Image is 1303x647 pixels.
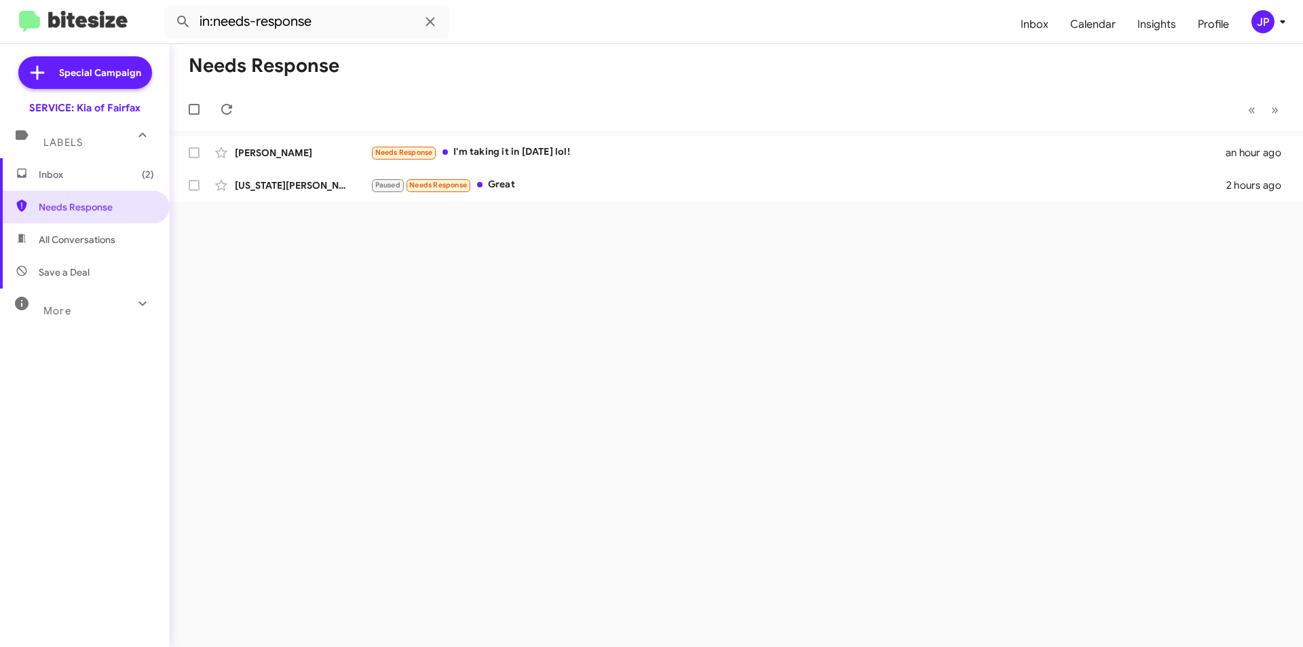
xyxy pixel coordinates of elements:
span: All Conversations [39,233,115,246]
a: Special Campaign [18,56,152,89]
button: Next [1263,96,1287,124]
div: [US_STATE][PERSON_NAME] [235,179,371,192]
a: Profile [1187,5,1240,44]
span: « [1248,101,1255,118]
span: » [1271,101,1279,118]
a: Calendar [1059,5,1127,44]
span: (2) [142,168,154,181]
span: Needs Response [39,200,154,214]
input: Search [164,5,449,38]
div: Great [371,177,1226,193]
span: Inbox [39,168,154,181]
div: SERVICE: Kia of Fairfax [29,101,140,115]
div: JP [1251,10,1274,33]
div: an hour ago [1226,146,1292,160]
button: Previous [1240,96,1264,124]
span: Paused [375,181,400,189]
nav: Page navigation example [1241,96,1287,124]
span: Needs Response [375,148,433,157]
span: Special Campaign [59,66,141,79]
span: Needs Response [409,181,467,189]
button: JP [1240,10,1288,33]
span: Save a Deal [39,265,90,279]
a: Insights [1127,5,1187,44]
div: I'm taking it in [DATE] lol! [371,145,1226,160]
h1: Needs Response [189,55,339,77]
a: Inbox [1010,5,1059,44]
div: 2 hours ago [1226,179,1292,192]
div: [PERSON_NAME] [235,146,371,160]
span: More [43,305,71,317]
span: Labels [43,136,83,149]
